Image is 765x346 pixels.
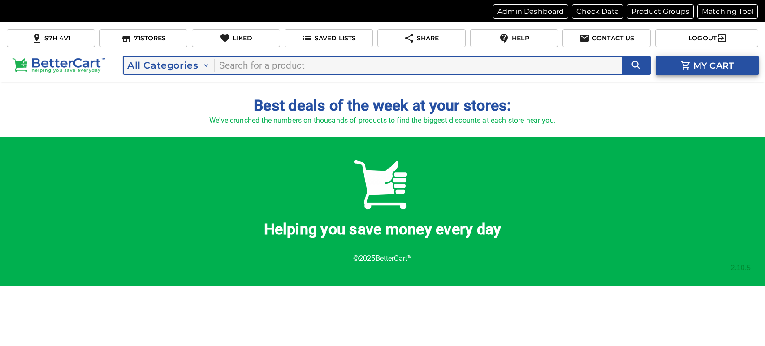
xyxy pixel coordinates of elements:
img: BC-Logo.png [9,55,108,76]
div: 2.10.5 [14,264,751,272]
p: Share [415,34,439,43]
button: Help [470,29,558,47]
button: Check Data [572,4,623,19]
p: Admin Dashboard [497,6,564,17]
button: S7H 4V1 [7,29,95,47]
button: Product Groups [627,4,694,19]
p: Logout [686,34,717,43]
span: All Categories [127,60,209,71]
button: Matching Tool [697,4,758,19]
img: Better-Cart-Logo-just-cart-square-500pxwhite-1-300x300.png [349,151,416,218]
button: All Categories [124,57,212,74]
input: search [219,57,650,74]
p: Contact us [590,34,634,43]
button: Share [377,29,466,47]
p: Check Data [576,6,619,17]
p: Saved Lists [312,34,356,43]
p: © 2025 BetterCart™ [14,253,751,264]
h4: Helping you save money every day [14,220,751,239]
p: 71 Stores [132,34,166,43]
button: Saved Lists [285,29,373,47]
p: Liked [230,34,252,43]
button: Contact us [562,29,651,47]
button: search [625,54,648,78]
button: Admin Dashboard [493,4,568,19]
button: Liked [192,29,280,47]
p: Product Groups [631,6,689,17]
p: Help [510,34,529,43]
button: cart [656,56,759,75]
button: 71Stores [99,29,188,47]
button: Logout [655,29,758,47]
p: S7H 4V1 [42,34,70,43]
p: Matching Tool [702,6,753,17]
p: My cart [691,59,734,72]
